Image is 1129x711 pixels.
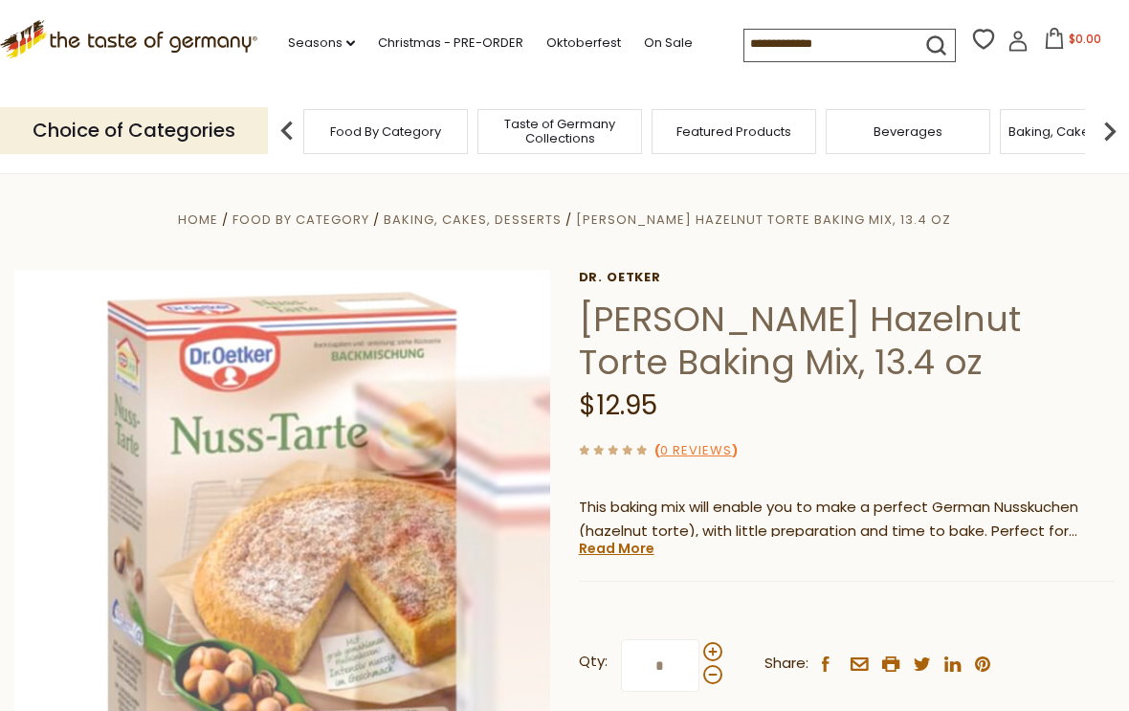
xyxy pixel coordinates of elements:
img: previous arrow [268,112,306,150]
a: [PERSON_NAME] Hazelnut Torte Baking Mix, 13.4 oz [576,211,951,229]
a: Oktoberfest [546,33,621,54]
a: Seasons [288,33,355,54]
p: This baking mix will enable you to make a perfect German Nusskuchen (hazelnut torte), with little... [579,496,1115,544]
span: $12.95 [579,387,657,424]
a: Taste of Germany Collections [483,117,636,145]
a: On Sale [644,33,693,54]
img: next arrow [1091,112,1129,150]
a: Home [178,211,218,229]
button: $0.00 [1032,28,1114,56]
a: Dr. Oetker [579,270,1115,285]
a: Baking, Cakes, Desserts [384,211,562,229]
strong: Qty: [579,650,608,674]
a: Beverages [874,124,942,139]
input: Qty: [621,639,699,692]
a: Featured Products [676,124,791,139]
a: 0 Reviews [660,441,732,461]
a: Food By Category [232,211,369,229]
span: $0.00 [1069,31,1101,47]
a: Christmas - PRE-ORDER [378,33,523,54]
span: Share: [764,652,808,676]
span: ( ) [654,441,738,459]
a: Food By Category [330,124,441,139]
a: Read More [579,539,654,558]
h1: [PERSON_NAME] Hazelnut Torte Baking Mix, 13.4 oz [579,298,1115,384]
